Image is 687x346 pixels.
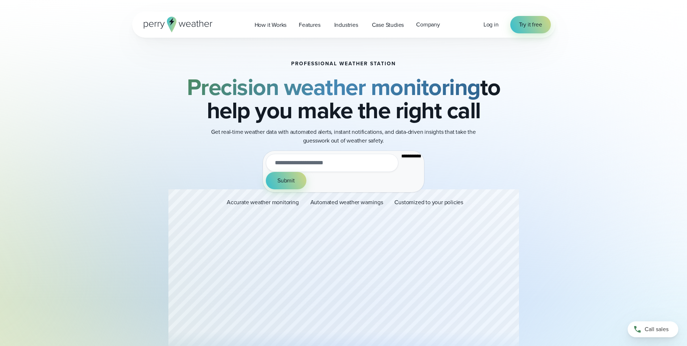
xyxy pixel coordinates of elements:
a: Log in [483,20,499,29]
span: Submit [277,176,295,185]
h2: to help you make the right call [168,75,519,122]
a: Call sales [628,321,678,337]
p: Get real-time weather data with automated alerts, instant notifications, and data-driven insights... [199,128,489,145]
span: Company [416,20,440,29]
a: How it Works [248,17,293,32]
h1: Professional Weather Station [291,61,396,67]
p: Customized to your policies [394,198,463,207]
span: How it Works [255,21,287,29]
button: Submit [266,172,306,189]
a: Try it free [510,16,551,33]
a: Case Studies [366,17,410,32]
p: Automated weather warnings [310,198,383,207]
strong: Precision weather monitoring [187,70,480,104]
span: Industries [334,21,358,29]
span: Call sales [645,325,669,334]
span: Case Studies [372,21,404,29]
p: Accurate weather monitoring [227,198,299,207]
span: Features [299,21,320,29]
span: Try it free [519,20,542,29]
